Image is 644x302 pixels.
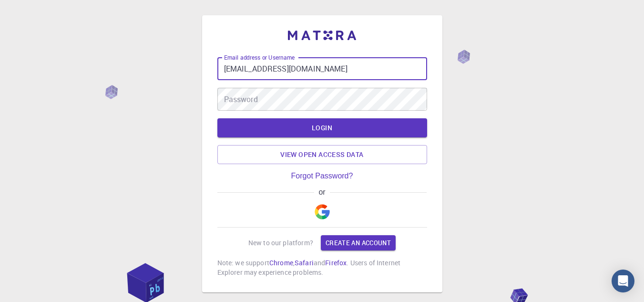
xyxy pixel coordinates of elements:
[248,238,313,248] p: New to our platform?
[217,118,427,137] button: LOGIN
[321,235,396,250] a: Create an account
[612,270,634,292] div: Open Intercom Messenger
[315,204,330,219] img: Google
[224,53,295,62] label: Email address or Username
[217,145,427,164] a: View open access data
[291,172,353,180] a: Forgot Password?
[325,258,347,267] a: Firefox
[269,258,293,267] a: Chrome
[217,258,427,277] p: Note: we support , and . Users of Internet Explorer may experience problems.
[314,188,330,197] span: or
[295,258,314,267] a: Safari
